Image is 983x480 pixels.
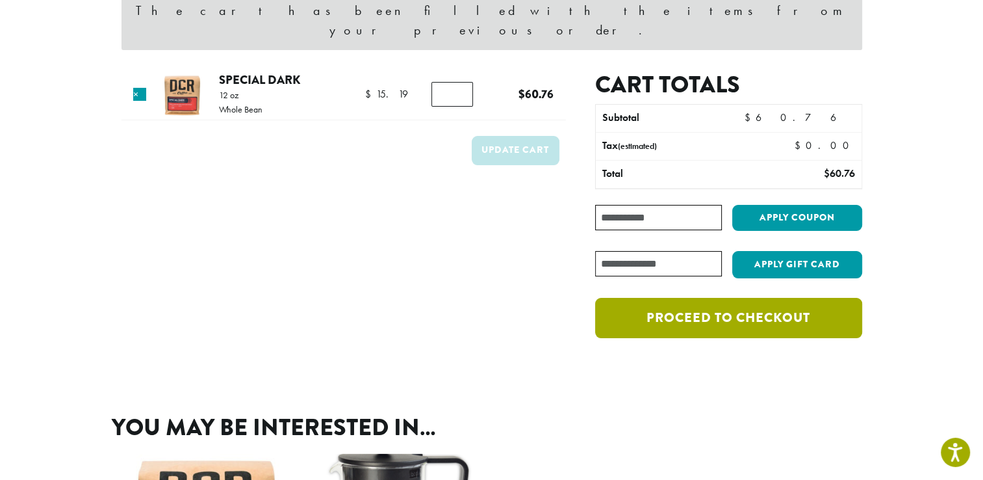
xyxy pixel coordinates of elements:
[745,111,855,124] bdi: 60.76
[795,139,806,152] span: $
[219,71,300,88] a: Special Dark
[823,167,829,180] span: $
[518,85,525,103] span: $
[365,87,376,101] span: $
[472,136,559,165] button: Update cart
[745,111,756,124] span: $
[518,85,554,103] bdi: 60.76
[795,139,855,152] bdi: 0.00
[431,82,473,107] input: Product quantity
[595,71,862,99] h2: Cart totals
[219,90,262,100] p: 12 oz
[161,74,203,116] img: Special Dark
[732,205,862,232] button: Apply coupon
[596,105,737,132] th: Subtotal
[596,133,784,160] th: Tax
[823,167,854,180] bdi: 60.76
[112,414,872,442] h2: You may be interested in…
[732,251,862,278] button: Apply Gift Card
[133,88,146,101] a: Remove this item
[365,87,408,101] bdi: 15.19
[219,105,262,114] p: Whole Bean
[596,161,755,188] th: Total
[618,140,657,152] small: (estimated)
[595,298,862,338] a: Proceed to checkout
